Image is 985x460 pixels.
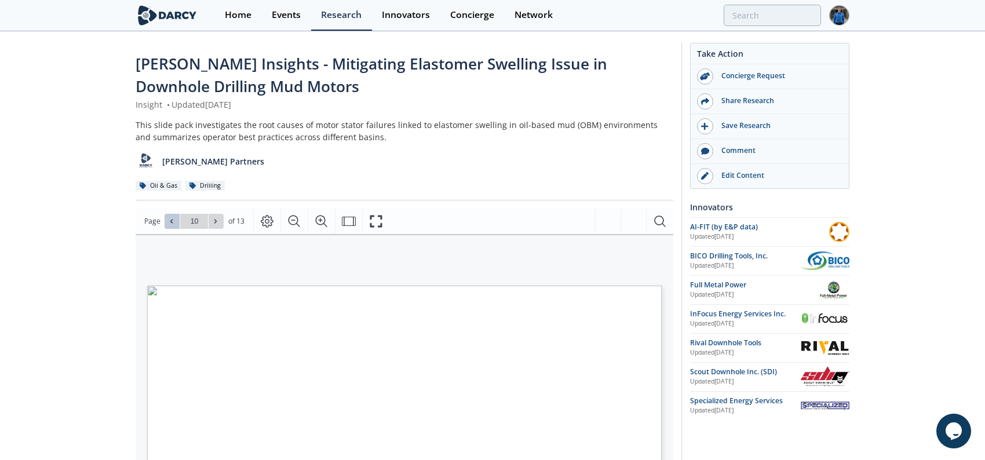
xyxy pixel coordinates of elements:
[165,99,172,110] span: •
[818,280,849,300] img: Full Metal Power
[690,280,849,300] a: Full Metal Power Updated[DATE] Full Metal Power
[225,10,251,20] div: Home
[690,251,849,271] a: BICO Drilling Tools, Inc. Updated[DATE] BICO Drilling Tools, Inc.
[515,10,553,20] div: Network
[801,401,849,410] img: Specialized Energy Services
[690,232,829,242] div: Updated [DATE]
[713,96,843,106] div: Share Research
[801,367,849,387] img: Scout Downhole Inc. (SDI)
[690,251,801,261] div: BICO Drilling Tools, Inc.
[829,5,849,25] img: Profile
[450,10,494,20] div: Concierge
[690,197,849,217] div: Innovators
[382,10,430,20] div: Innovators
[136,5,199,25] img: logo-wide.svg
[690,406,801,415] div: Updated [DATE]
[690,309,801,319] div: InFocus Energy Services Inc.
[136,53,607,97] span: [PERSON_NAME] Insights - Mitigating Elastomer Swelling Issue in Downhole Drilling Mud Motors
[690,338,801,348] div: Rival Downhole Tools
[690,319,801,328] div: Updated [DATE]
[936,414,973,448] iframe: chat widget
[690,367,849,387] a: Scout Downhole Inc. (SDI) Updated[DATE] Scout Downhole Inc. (SDI)
[321,10,362,20] div: Research
[801,251,849,269] img: BICO Drilling Tools, Inc.
[801,311,849,326] img: InFocus Energy Services Inc.
[690,367,801,377] div: Scout Downhole Inc. (SDI)
[713,170,843,181] div: Edit Content
[185,181,225,191] div: Drilling
[690,348,801,357] div: Updated [DATE]
[136,119,673,143] div: This slide pack investigates the root causes of motor stator failures linked to elastomer swellin...
[690,338,849,358] a: Rival Downhole Tools Updated[DATE] Rival Downhole Tools
[713,121,843,131] div: Save Research
[690,290,818,300] div: Updated [DATE]
[801,340,849,355] img: Rival Downhole Tools
[136,98,673,111] div: Insight Updated [DATE]
[272,10,301,20] div: Events
[690,396,849,416] a: Specialized Energy Services Updated[DATE] Specialized Energy Services
[829,222,849,242] img: AI-FIT (by E&P data)
[690,261,801,271] div: Updated [DATE]
[136,181,181,191] div: Oil & Gas
[713,71,843,81] div: Concierge Request
[713,145,843,156] div: Comment
[162,155,264,167] p: [PERSON_NAME] Partners
[691,48,849,64] div: Take Action
[690,309,849,329] a: InFocus Energy Services Inc. Updated[DATE] InFocus Energy Services Inc.
[691,164,849,188] a: Edit Content
[690,222,849,242] a: AI-FIT (by E&P data) Updated[DATE] AI-FIT (by E&P data)
[690,280,818,290] div: Full Metal Power
[690,222,829,232] div: AI-FIT (by E&P data)
[690,377,801,386] div: Updated [DATE]
[724,5,821,26] input: Advanced Search
[690,396,801,406] div: Specialized Energy Services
